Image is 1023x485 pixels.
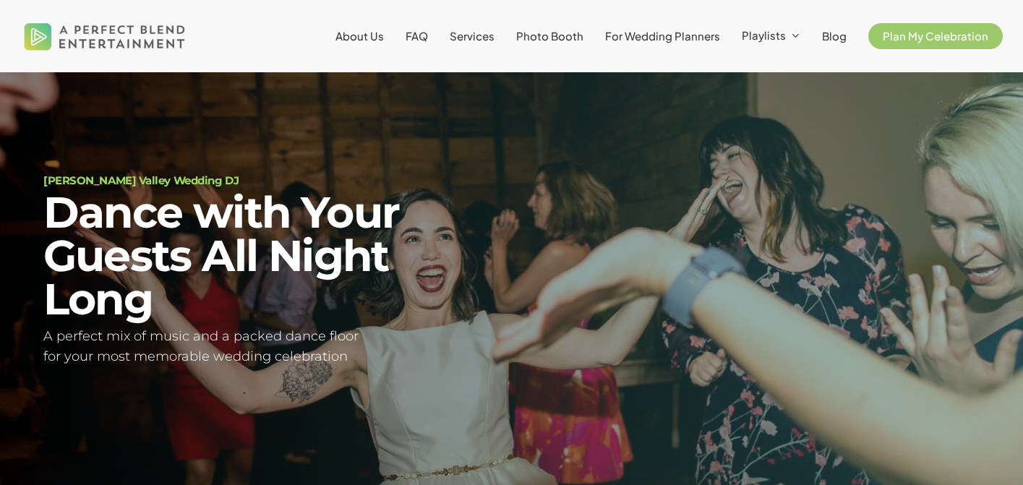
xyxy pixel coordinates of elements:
[43,191,494,321] h2: Dance with Your Guests All Night Long
[406,29,428,43] span: FAQ
[742,28,786,42] span: Playlists
[883,29,988,43] span: Plan My Celebration
[406,30,428,42] a: FAQ
[868,30,1003,42] a: Plan My Celebration
[20,10,189,62] img: A Perfect Blend Entertainment
[516,30,583,42] a: Photo Booth
[516,29,583,43] span: Photo Booth
[605,30,720,42] a: For Wedding Planners
[450,29,495,43] span: Services
[822,30,847,42] a: Blog
[450,30,495,42] a: Services
[335,30,384,42] a: About Us
[822,29,847,43] span: Blog
[43,175,494,186] h1: [PERSON_NAME] Valley Wedding DJ
[335,29,384,43] span: About Us
[605,29,720,43] span: For Wedding Planners
[742,30,800,43] a: Playlists
[43,326,494,368] h5: A perfect mix of music and a packed dance floor for your most memorable wedding celebration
